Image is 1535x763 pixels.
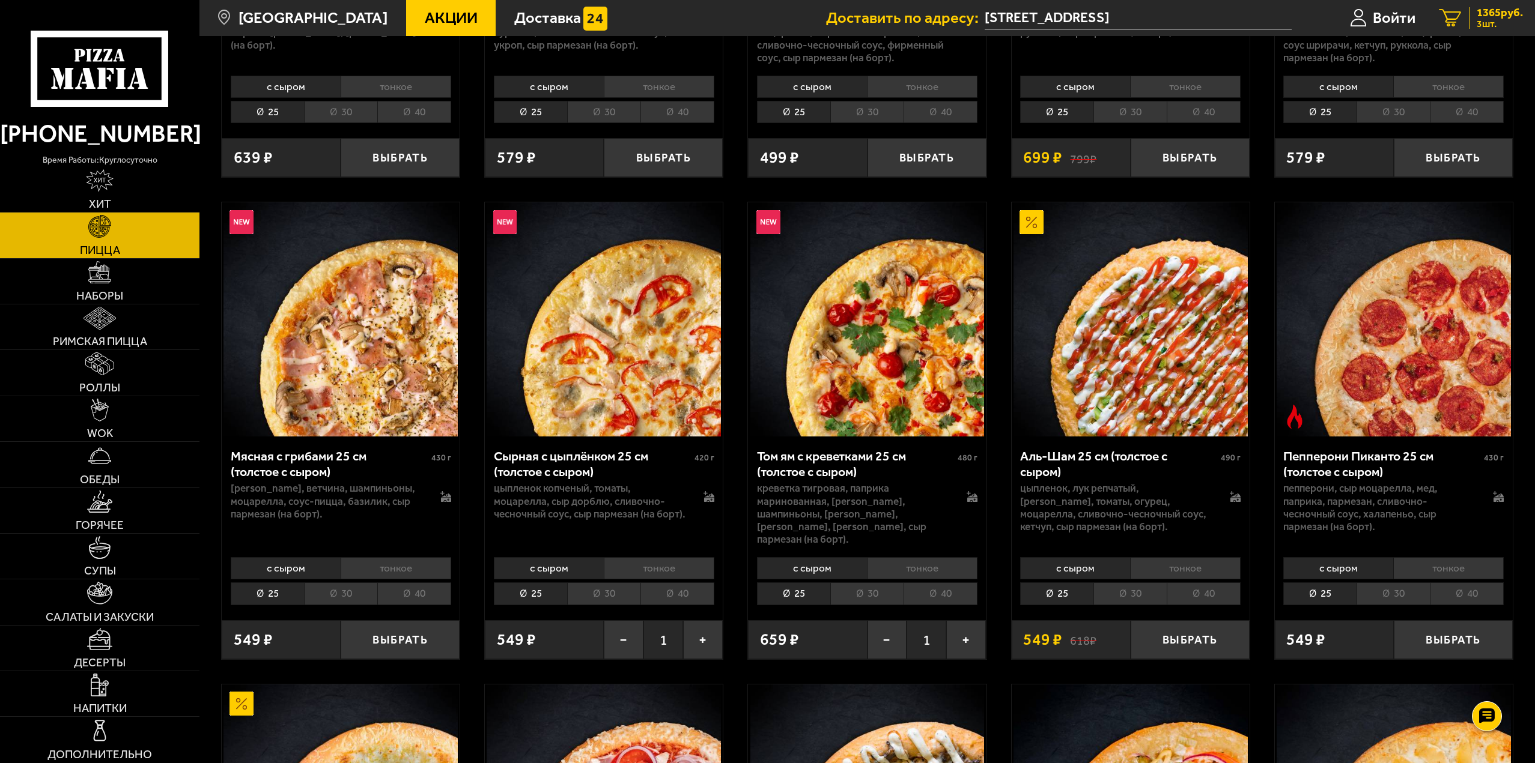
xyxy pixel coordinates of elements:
img: Том ям с креветками 25 см (толстое с сыром) [750,202,985,436]
span: 579 ₽ [497,149,536,166]
li: 25 [494,582,567,605]
li: тонкое [1130,557,1241,579]
a: НовинкаСырная с цыплёнком 25 см (толстое с сыром) [485,202,723,436]
li: тонкое [1130,76,1241,98]
span: 3 шт. [1477,19,1523,29]
span: Роллы [79,382,120,393]
span: 549 ₽ [1023,632,1062,648]
span: Россия, Санкт-Петербург, улица Савушкина, 2 [985,7,1292,29]
li: 30 [1093,101,1167,123]
span: 1 [643,620,683,659]
li: 40 [904,582,977,605]
li: 30 [1357,101,1430,123]
span: 659 ₽ [760,632,799,648]
li: тонкое [1393,557,1504,579]
img: Мясная с грибами 25 см (толстое с сыром) [223,202,458,436]
button: − [868,620,907,659]
img: Новинка [756,210,780,234]
a: НовинкаМясная с грибами 25 см (толстое с сыром) [222,202,460,436]
span: Пицца [80,244,120,256]
li: тонкое [867,76,977,98]
li: 40 [377,101,451,123]
span: Войти [1373,10,1415,26]
span: Обеды [80,474,120,485]
span: Наборы [76,290,123,301]
span: 490 г [1221,453,1241,463]
span: Хит [89,198,111,210]
button: Выбрать [1131,620,1250,659]
button: Выбрать [1394,620,1513,659]
li: 40 [377,582,451,605]
li: с сыром [1283,76,1393,98]
img: Острое блюдо [1283,405,1307,429]
img: Акционный [229,692,254,716]
li: с сыром [494,557,604,579]
div: Пепперони Пиканто 25 см (толстое с сыром) [1283,448,1481,479]
span: 639 ₽ [234,149,273,166]
p: [PERSON_NAME], ветчина, шампиньоны, моцарелла, соус-пицца, базилик, сыр пармезан (на борт). [231,482,424,520]
button: Выбрать [341,138,460,177]
span: Супы [84,565,116,576]
span: 430 г [1484,453,1504,463]
li: с сыром [494,76,604,98]
button: Выбрать [1394,138,1513,177]
button: − [604,620,643,659]
li: 30 [567,101,640,123]
span: 420 г [695,453,714,463]
div: Мясная с грибами 25 см (толстое с сыром) [231,448,428,479]
span: 549 ₽ [234,632,273,648]
span: 1 [907,620,946,659]
li: 40 [1167,101,1241,123]
s: 799 ₽ [1070,149,1096,166]
li: 25 [1020,582,1093,605]
li: 25 [1020,101,1093,123]
li: 40 [1167,582,1241,605]
span: Римская пицца [53,336,147,347]
li: с сыром [1020,76,1130,98]
li: 25 [494,101,567,123]
span: 549 ₽ [497,632,536,648]
p: цыпленок копченый, томаты, моцарелла, сыр дорблю, сливочно-чесночный соус, сыр пармезан (на борт). [494,482,687,520]
input: Ваш адрес доставки [985,7,1292,29]
li: 25 [1283,101,1357,123]
li: 40 [904,101,977,123]
img: Сырная с цыплёнком 25 см (толстое с сыром) [487,202,721,436]
li: 25 [1283,582,1357,605]
li: тонкое [1393,76,1504,98]
span: 579 ₽ [1286,149,1325,166]
li: с сыром [757,557,867,579]
span: 549 ₽ [1286,632,1325,648]
span: Салаты и закуски [46,611,154,623]
button: + [683,620,723,659]
a: АкционныйАль-Шам 25 см (толстое с сыром) [1012,202,1250,436]
li: 25 [757,101,830,123]
div: Том ям с креветками 25 см (толстое с сыром) [757,448,955,479]
p: креветка тигровая, паприка маринованная, [PERSON_NAME], шампиньоны, [PERSON_NAME], [PERSON_NAME],... [757,482,950,546]
li: тонкое [867,557,977,579]
img: Аль-Шам 25 см (толстое с сыром) [1014,202,1248,436]
img: Пепперони Пиканто 25 см (толстое с сыром) [1277,202,1511,436]
button: Выбрать [604,138,723,177]
span: 1365 руб. [1477,7,1523,19]
li: 40 [640,101,714,123]
li: тонкое [341,557,451,579]
span: Десерты [74,657,126,668]
li: тонкое [604,557,714,579]
li: 30 [567,582,640,605]
span: Напитки [73,702,127,714]
li: 40 [640,582,714,605]
img: Акционный [1020,210,1044,234]
span: Акции [425,10,478,26]
a: НовинкаТом ям с креветками 25 см (толстое с сыром) [748,202,986,436]
span: Доставка [514,10,581,26]
span: [GEOGRAPHIC_DATA] [239,10,388,26]
img: 15daf4d41897b9f0e9f617042186c801.svg [583,7,607,31]
li: тонкое [341,76,451,98]
div: Сырная с цыплёнком 25 см (толстое с сыром) [494,448,692,479]
li: 30 [304,101,377,123]
li: с сыром [231,76,341,98]
li: 25 [231,582,304,605]
li: 40 [1430,582,1504,605]
span: 430 г [431,453,451,463]
p: цыпленок, лук репчатый, [PERSON_NAME], томаты, огурец, моцарелла, сливочно-чесночный соус, кетчуп... [1020,482,1214,533]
